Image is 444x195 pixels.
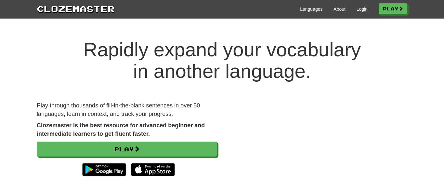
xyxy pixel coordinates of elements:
img: Download_on_the_App_Store_Badge_US-UK_135x40-25178aeef6eb6b83b96f5f2d004eda3bffbb37122de64afbaef7... [131,163,175,176]
a: Languages [300,6,322,12]
a: Login [357,6,368,12]
p: Play through thousands of fill-in-the-blank sentences in over 50 languages, learn in context, and... [37,102,217,118]
a: Clozemaster [37,3,115,15]
a: About [333,6,346,12]
a: Play [37,142,217,157]
strong: Clozemaster is the best resource for advanced beginner and intermediate learners to get fluent fa... [37,122,205,137]
img: Get it on Google Play [79,160,129,179]
a: Play [379,3,407,14]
